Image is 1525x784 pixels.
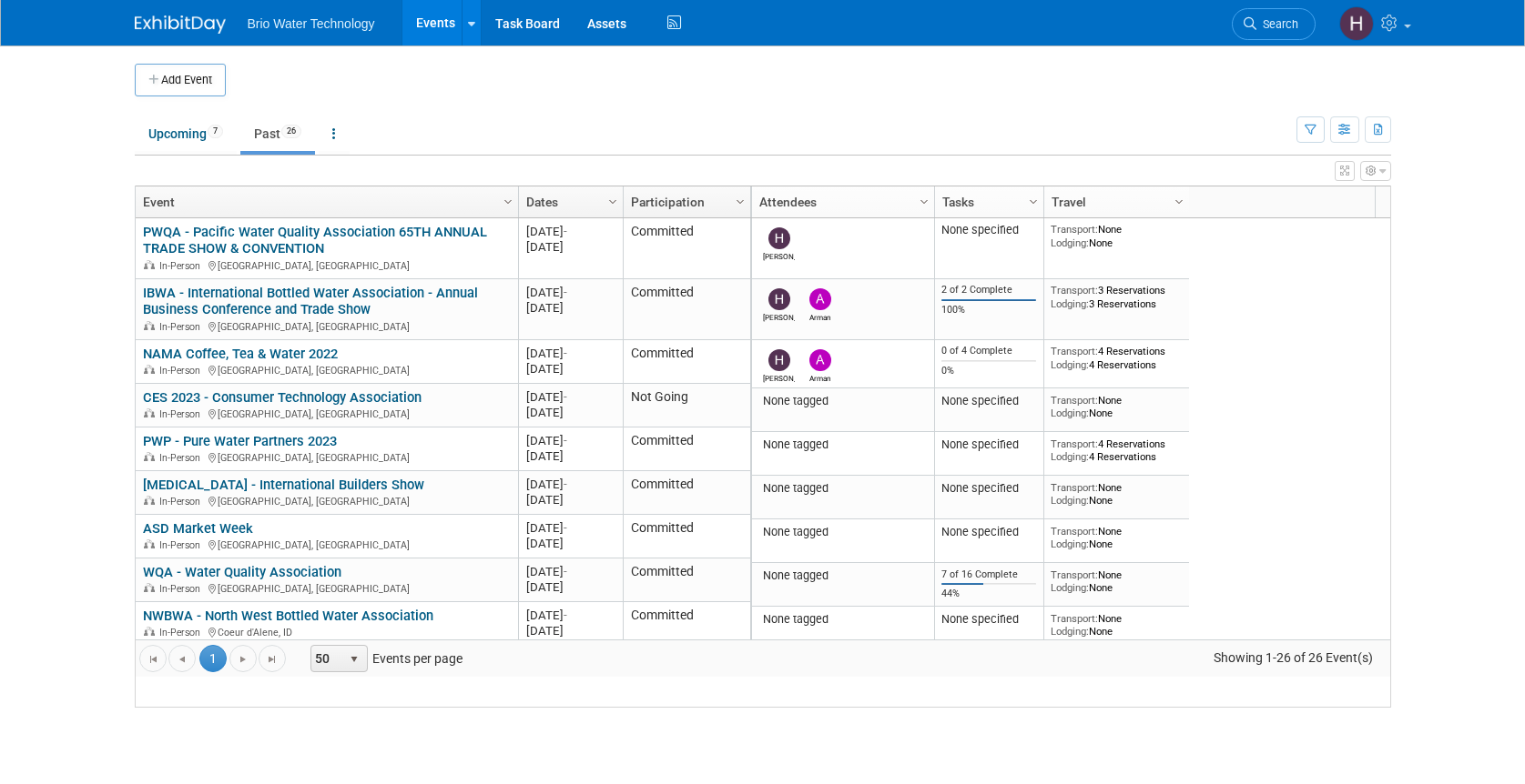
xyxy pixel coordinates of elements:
span: Lodging: [1051,358,1089,371]
span: Column Settings [1026,195,1041,209]
span: In-Person [159,583,206,595]
button: Add Event [135,64,226,96]
span: Column Settings [733,195,747,209]
span: - [564,390,567,404]
div: [DATE] [526,346,615,361]
div: 7 of 16 Complete [941,568,1036,581]
div: None None [1051,481,1182,508]
div: [GEOGRAPHIC_DATA], [GEOGRAPHIC_DATA] [143,257,510,273]
img: Harry Mesak [1339,6,1374,41]
div: 2 of 2 Complete [941,284,1036,297]
a: Past26 [240,116,315,151]
a: Go to the next page [229,645,257,672]
span: Lodging: [1051,297,1089,310]
a: Participation [631,186,738,217]
div: None None [1051,612,1182,638]
span: Transport: [1051,284,1098,297]
a: WQA - Water Quality Association [143,564,341,580]
div: None tagged [758,437,927,452]
span: - [564,608,567,622]
div: None tagged [758,525,927,539]
span: - [564,565,567,578]
div: 100% [941,304,1036,317]
span: Transport: [1051,525,1098,538]
img: Harry Mesak [768,288,790,310]
img: In-Person Event [144,408,155,417]
td: Committed [623,279,750,340]
td: Committed [623,515,750,558]
div: 0 of 4 Complete [941,345,1036,357]
a: Attendees [759,186,922,217]
div: [GEOGRAPHIC_DATA], [GEOGRAPHIC_DATA] [143,493,510,508]
div: [DATE] [526,520,615,536]
div: 3 Reservations 3 Reservations [1051,284,1182,310]
span: - [564,225,567,238]
div: [DATE] [526,389,615,405]
img: ExhibitDay [135,15,226,34]
span: Transport: [1051,481,1098,494]
td: Committed [623,427,750,471]
a: PWQA - Pacific Water Quality Association 65TH ANNUAL TRADE SHOW & CONVENTION [143,224,487,257]
img: In-Person Event [144,627,155,636]
div: 0% [941,365,1036,377]
div: None tagged [758,481,927,496]
span: In-Person [159,260,206,272]
span: Transport: [1051,223,1098,236]
a: [MEDICAL_DATA] - International Builders Show [143,477,424,493]
div: Arman Melkonian [804,310,836,322]
td: Committed [623,340,750,384]
a: Go to the last page [259,645,286,672]
div: None tagged [758,394,927,408]
div: Coeur d'Alene, ID [143,624,510,639]
span: Transport: [1051,568,1098,581]
span: 26 [281,125,301,138]
a: Tasks [942,186,1032,217]
div: [GEOGRAPHIC_DATA], [GEOGRAPHIC_DATA] [143,580,510,596]
div: [DATE] [526,300,615,316]
img: Arman Melkonian [809,349,831,371]
span: Go to the next page [236,652,250,667]
div: [DATE] [526,492,615,508]
img: In-Person Event [144,321,155,330]
a: Column Settings [498,186,518,214]
span: Go to the previous page [175,652,189,667]
div: [DATE] [526,433,615,448]
a: Column Settings [603,186,623,214]
span: 7 [208,125,223,138]
a: Dates [526,186,611,217]
div: [GEOGRAPHIC_DATA], [GEOGRAPHIC_DATA] [143,449,510,465]
div: [GEOGRAPHIC_DATA], [GEOGRAPHIC_DATA] [143,406,510,421]
span: Go to the last page [265,652,280,667]
span: Column Settings [605,195,620,209]
div: 44% [941,588,1036,600]
a: ASD Market Week [143,520,253,537]
a: Column Settings [730,186,750,214]
div: None specified [941,394,1036,408]
span: Events per page [287,645,481,672]
a: IBWA - International Bottled Water Association - Annual Business Conference and Trade Show [143,285,478,318]
span: Lodging: [1051,450,1089,463]
div: [DATE] [526,608,615,623]
div: [DATE] [526,224,615,239]
span: Lodging: [1051,236,1089,249]
div: [GEOGRAPHIC_DATA], [GEOGRAPHIC_DATA] [143,318,510,334]
span: In-Person [159,627,206,638]
a: NAMA Coffee, Tea & Water 2022 [143,346,338,362]
div: None specified [941,223,1036,237]
div: 4 Reservations 4 Reservations [1051,437,1182,464]
img: In-Person Event [144,260,155,269]
div: [DATE] [526,239,615,255]
img: Harry Mesak [768,349,790,371]
div: [DATE] [526,361,615,377]
img: In-Person Event [144,496,155,505]
span: - [564,434,567,447]
div: [DATE] [526,405,615,420]
img: Harry Mesak [768,227,790,249]
span: - [564,286,567,299]
div: [DATE] [526,448,615,464]
a: Upcoming7 [135,116,237,151]
div: None specified [941,481,1036,496]
div: None tagged [758,612,927,627]
div: Arman Melkonian [804,371,836,383]
div: None specified [941,612,1036,627]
